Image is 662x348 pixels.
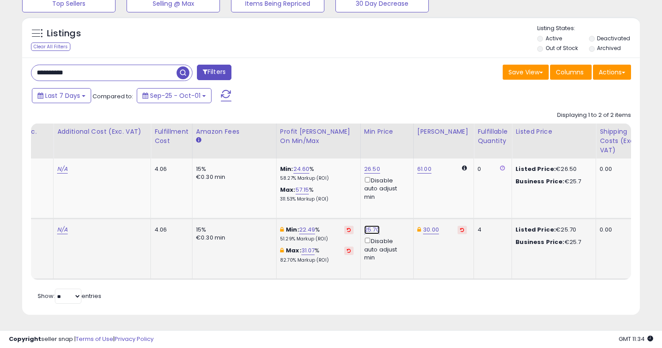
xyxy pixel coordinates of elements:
[196,127,273,136] div: Amazon Fees
[32,88,91,103] button: Last 7 Days
[197,65,231,80] button: Filters
[364,165,380,174] a: 26.50
[600,127,645,155] div: Shipping Costs (Exc. VAT)
[597,35,630,42] label: Deactivated
[280,196,354,202] p: 311.53% Markup (ROI)
[600,226,642,234] div: 0.00
[597,44,621,52] label: Archived
[293,165,310,174] a: 24.60
[154,127,189,146] div: Fulfillment Cost
[9,335,41,343] strong: Copyright
[600,165,642,173] div: 0.00
[286,246,301,255] b: Max:
[280,127,357,146] div: Profit [PERSON_NAME] on Min/Max
[31,43,70,51] div: Clear All Filters
[364,225,380,234] a: 25.70
[516,178,589,186] div: €25.7
[546,35,562,42] label: Active
[280,226,354,242] div: %
[38,292,101,300] span: Show: entries
[301,246,315,255] a: 31.07
[556,68,584,77] span: Columns
[364,127,410,136] div: Min Price
[296,186,309,194] a: 57.15
[280,165,354,182] div: %
[477,127,508,146] div: Fulfillable Quantity
[196,136,201,144] small: Amazon Fees.
[286,225,299,234] b: Min:
[276,124,360,159] th: The percentage added to the cost of goods (COGS) that forms the calculator for Min & Max prices.
[593,65,631,80] button: Actions
[92,92,133,101] span: Compared to:
[57,165,68,174] a: N/A
[423,225,439,234] a: 30.00
[4,127,50,146] div: Cost (Exc. VAT)
[477,226,505,234] div: 4
[47,27,81,40] h5: Listings
[503,65,549,80] button: Save View
[619,335,653,343] span: 2025-10-9 11:34 GMT
[280,257,354,263] p: 82.70% Markup (ROI)
[364,236,407,262] div: Disable auto adjust min
[196,234,269,242] div: €0.30 min
[516,225,556,234] b: Listed Price:
[516,238,564,246] b: Business Price:
[516,127,592,136] div: Listed Price
[537,24,640,33] p: Listing States:
[299,225,316,234] a: 22.49
[196,165,269,173] div: 15%
[516,238,589,246] div: €25.7
[280,247,354,263] div: %
[516,226,589,234] div: €25.70
[137,88,212,103] button: Sep-25 - Oct-01
[280,186,296,194] b: Max:
[57,127,147,136] div: Additional Cost (Exc. VAT)
[550,65,592,80] button: Columns
[417,127,470,136] div: [PERSON_NAME]
[115,335,154,343] a: Privacy Policy
[516,165,589,173] div: €26.50
[477,165,505,173] div: 0
[557,111,631,120] div: Displaying 1 to 2 of 2 items
[154,226,185,234] div: 4.06
[516,177,564,186] b: Business Price:
[364,175,407,201] div: Disable auto adjust min
[196,226,269,234] div: 15%
[45,91,80,100] span: Last 7 Days
[280,186,354,202] div: %
[516,165,556,173] b: Listed Price:
[154,165,185,173] div: 4.06
[57,225,68,234] a: N/A
[417,165,431,174] a: 61.00
[280,165,293,173] b: Min:
[280,175,354,182] p: 58.27% Markup (ROI)
[76,335,113,343] a: Terms of Use
[280,236,354,242] p: 51.29% Markup (ROI)
[9,335,154,344] div: seller snap | |
[546,44,578,52] label: Out of Stock
[150,91,200,100] span: Sep-25 - Oct-01
[196,173,269,181] div: €0.30 min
